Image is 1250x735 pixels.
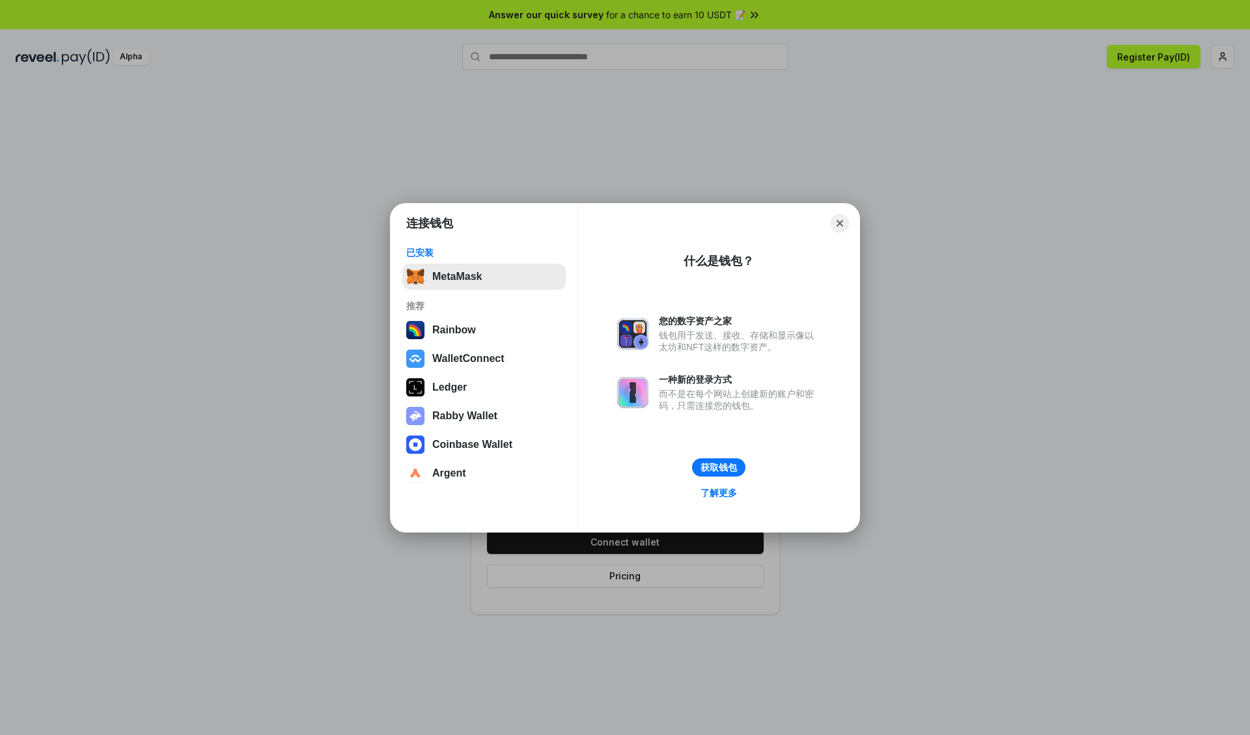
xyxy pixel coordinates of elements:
[406,436,424,454] img: svg+xml,%3Csvg%20width%3D%2228%22%20height%3D%2228%22%20viewBox%3D%220%200%2028%2028%22%20fill%3D...
[406,321,424,339] img: svg+xml,%3Csvg%20width%3D%22120%22%20height%3D%22120%22%20viewBox%3D%220%200%20120%20120%22%20fil...
[432,353,505,365] div: WalletConnect
[402,403,566,429] button: Rabby Wallet
[432,271,482,283] div: MetaMask
[432,381,467,393] div: Ledger
[402,460,566,486] button: Argent
[406,215,453,231] h1: 连接钱包
[701,487,737,499] div: 了解更多
[406,407,424,425] img: svg+xml,%3Csvg%20xmlns%3D%22http%3A%2F%2Fwww.w3.org%2F2000%2Fsvg%22%20fill%3D%22none%22%20viewBox...
[659,374,820,385] div: 一种新的登录方式
[617,377,648,408] img: svg+xml,%3Csvg%20xmlns%3D%22http%3A%2F%2Fwww.w3.org%2F2000%2Fsvg%22%20fill%3D%22none%22%20viewBox...
[406,268,424,286] img: svg+xml,%3Csvg%20fill%3D%22none%22%20height%3D%2233%22%20viewBox%3D%220%200%2035%2033%22%20width%...
[406,300,562,312] div: 推荐
[693,484,745,501] a: 了解更多
[402,317,566,343] button: Rainbow
[831,214,849,232] button: Close
[406,464,424,482] img: svg+xml,%3Csvg%20width%3D%2228%22%20height%3D%2228%22%20viewBox%3D%220%200%2028%2028%22%20fill%3D...
[684,253,754,269] div: 什么是钱包？
[402,432,566,458] button: Coinbase Wallet
[402,346,566,372] button: WalletConnect
[402,374,566,400] button: Ledger
[432,410,497,422] div: Rabby Wallet
[692,458,745,477] button: 获取钱包
[659,388,820,411] div: 而不是在每个网站上创建新的账户和密码，只需连接您的钱包。
[659,329,820,353] div: 钱包用于发送、接收、存储和显示像以太坊和NFT这样的数字资产。
[432,467,466,479] div: Argent
[402,264,566,290] button: MetaMask
[432,324,476,336] div: Rainbow
[406,247,562,258] div: 已安装
[701,462,737,473] div: 获取钱包
[432,439,512,451] div: Coinbase Wallet
[406,378,424,396] img: svg+xml,%3Csvg%20xmlns%3D%22http%3A%2F%2Fwww.w3.org%2F2000%2Fsvg%22%20width%3D%2228%22%20height%3...
[659,315,820,327] div: 您的数字资产之家
[617,318,648,350] img: svg+xml,%3Csvg%20xmlns%3D%22http%3A%2F%2Fwww.w3.org%2F2000%2Fsvg%22%20fill%3D%22none%22%20viewBox...
[406,350,424,368] img: svg+xml,%3Csvg%20width%3D%2228%22%20height%3D%2228%22%20viewBox%3D%220%200%2028%2028%22%20fill%3D...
